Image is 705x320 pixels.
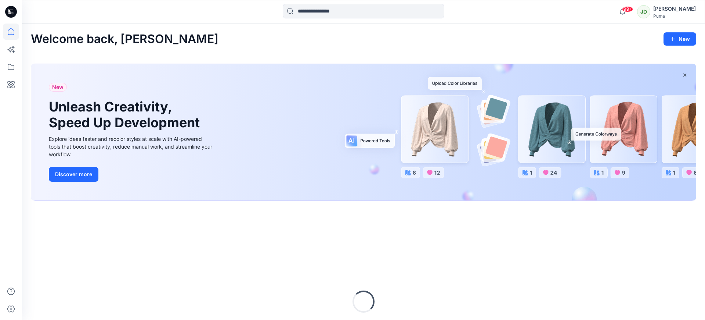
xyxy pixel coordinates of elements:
button: Discover more [49,167,98,182]
a: Discover more [49,167,214,182]
button: New [664,32,696,46]
div: Puma [653,13,696,19]
span: New [52,83,64,92]
h2: Welcome back, [PERSON_NAME] [31,32,218,46]
h1: Unleash Creativity, Speed Up Development [49,99,203,131]
div: Explore ideas faster and recolor styles at scale with AI-powered tools that boost creativity, red... [49,135,214,158]
span: 99+ [622,6,633,12]
div: JD [637,5,650,18]
div: [PERSON_NAME] [653,4,696,13]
